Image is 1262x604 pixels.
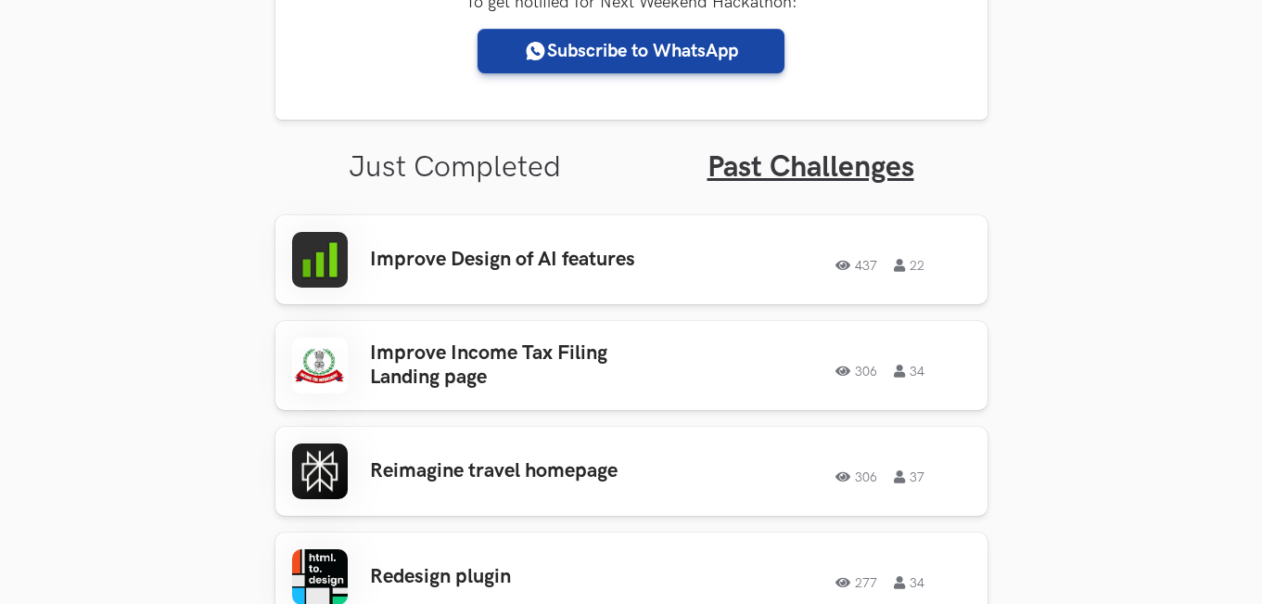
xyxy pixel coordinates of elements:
[349,149,561,186] a: Just Completed
[835,365,877,378] span: 306
[370,459,659,483] h3: Reimagine travel homepage
[894,576,924,589] span: 34
[894,259,924,272] span: 22
[835,576,877,589] span: 277
[370,248,659,272] h3: Improve Design of AI features
[894,365,924,378] span: 34
[370,565,659,589] h3: Redesign plugin
[835,470,877,483] span: 306
[894,470,924,483] span: 37
[707,149,914,186] a: Past Challenges
[275,427,988,516] a: Reimagine travel homepage30637
[835,259,877,272] span: 437
[275,120,988,186] ul: Tabs Interface
[275,215,988,304] a: Improve Design of AI features43722
[370,341,659,391] h3: Improve Income Tax Filing Landing page
[275,321,988,410] a: Improve Income Tax Filing Landing page30634
[478,29,784,73] a: Subscribe to WhatsApp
